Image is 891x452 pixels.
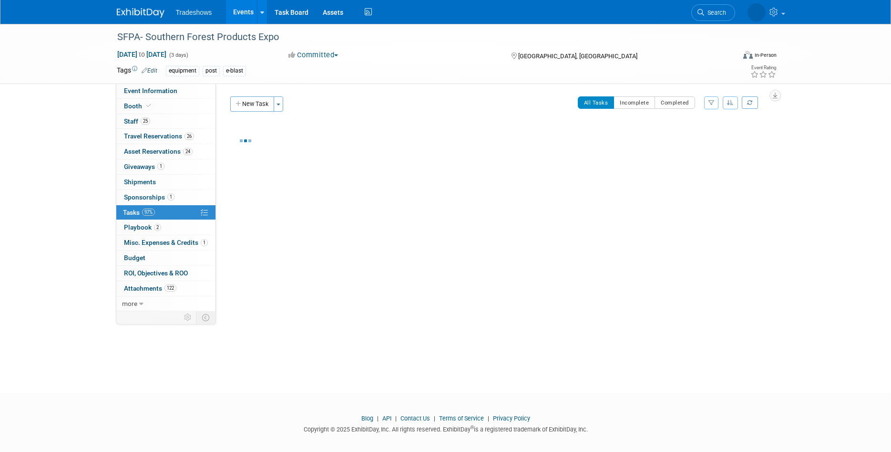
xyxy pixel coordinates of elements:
td: Toggle Event Tabs [196,311,215,324]
a: Blog [361,415,373,422]
span: Staff [124,117,150,125]
a: Booth [116,99,215,114]
img: Format-Inperson.png [743,51,753,59]
a: Staff25 [116,114,215,129]
a: Search [691,4,735,21]
span: 1 [201,239,208,246]
td: Personalize Event Tab Strip [180,311,196,324]
img: ExhibitDay [117,8,164,18]
button: Committed [285,50,342,60]
span: Tasks [123,209,155,216]
span: Asset Reservations [124,147,193,155]
button: Completed [655,96,695,109]
span: 1 [157,163,164,170]
a: ROI, Objectives & ROO [116,266,215,281]
div: Event Rating [750,65,776,70]
td: Tags [117,65,157,76]
span: Budget [124,254,145,262]
button: All Tasks [578,96,614,109]
i: Booth reservation complete [146,103,151,108]
img: Matlyn Lowrey [748,3,766,21]
span: Tradeshows [176,9,212,16]
span: [GEOGRAPHIC_DATA], [GEOGRAPHIC_DATA] [518,53,637,60]
a: Tasks97% [116,205,215,220]
span: Search [704,9,726,16]
span: 2 [154,224,161,231]
span: Event Information [124,87,177,95]
a: Refresh [742,96,758,109]
span: Shipments [124,178,156,186]
span: to [137,51,146,58]
span: | [375,415,381,422]
a: Asset Reservations24 [116,144,215,159]
div: post [203,66,220,76]
span: | [485,415,492,422]
span: [DATE] [DATE] [117,50,167,59]
a: Terms of Service [439,415,484,422]
span: Giveaways [124,163,164,170]
span: 1 [167,193,174,200]
span: 25 [141,117,150,125]
a: Attachments122 [116,281,215,296]
a: Privacy Policy [493,415,530,422]
a: API [382,415,391,422]
div: Event Format [679,50,777,64]
a: Playbook2 [116,220,215,235]
span: Playbook [124,223,161,231]
a: Giveaways1 [116,159,215,174]
span: Sponsorships [124,193,174,201]
sup: ® [471,425,474,430]
div: e-blast [223,66,246,76]
a: Event Information [116,84,215,98]
span: 24 [183,148,193,155]
a: Budget [116,251,215,265]
span: Misc. Expenses & Credits [124,239,208,246]
a: Shipments [116,175,215,189]
div: SFPA- Southern Forest Products Expo [114,29,721,46]
span: Attachments [124,284,176,292]
span: | [431,415,438,422]
a: Contact Us [400,415,430,422]
a: more [116,296,215,311]
a: Misc. Expenses & Credits1 [116,235,215,250]
span: (3 days) [168,52,188,58]
a: Edit [142,67,157,74]
div: In-Person [754,52,777,59]
img: loading... [240,139,251,142]
span: Booth [124,102,153,110]
div: equipment [166,66,199,76]
button: New Task [230,96,274,112]
button: Incomplete [614,96,655,109]
span: Travel Reservations [124,132,194,140]
span: 122 [164,284,176,292]
span: | [393,415,399,422]
span: 97% [142,209,155,216]
a: Sponsorships1 [116,190,215,205]
span: more [122,300,137,307]
span: ROI, Objectives & ROO [124,269,188,277]
span: 26 [184,133,194,140]
a: Travel Reservations26 [116,129,215,144]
